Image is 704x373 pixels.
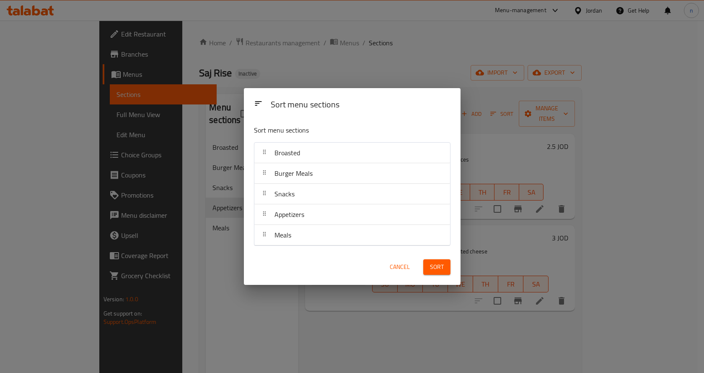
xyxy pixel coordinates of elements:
[386,259,413,275] button: Cancel
[274,208,304,221] span: Appetizers
[254,163,450,184] div: Burger Meals
[267,96,454,115] div: Sort menu sections
[274,146,300,159] span: Broasted
[254,204,450,225] div: Appetizers
[274,229,291,241] span: Meals
[254,125,410,136] p: Sort menu sections
[423,259,450,275] button: Sort
[254,143,450,163] div: Broasted
[430,262,444,272] span: Sort
[254,225,450,245] div: Meals
[390,262,410,272] span: Cancel
[274,167,313,180] span: Burger Meals
[274,188,295,200] span: Snacks
[254,184,450,204] div: Snacks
